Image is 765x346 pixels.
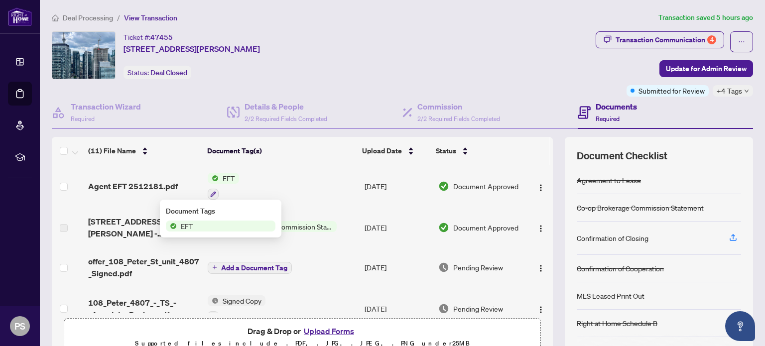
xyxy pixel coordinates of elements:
button: Transaction Communication4 [596,31,724,48]
span: 47455 [150,33,173,42]
img: Document Status [438,181,449,192]
img: Status Icon [208,295,219,306]
button: Upload Forms [301,325,357,338]
span: down [744,89,749,94]
th: (11) File Name [84,137,203,165]
button: Status IconEFT [208,173,239,200]
td: [DATE] [361,247,434,287]
span: EFT [177,221,197,231]
button: Open asap [725,311,755,341]
span: ellipsis [738,38,745,45]
span: plus [212,265,217,270]
h4: Details & People [245,101,327,113]
button: Add a Document Tag [208,261,292,274]
span: Document Approved [453,181,518,192]
button: Add a Document Tag [208,262,292,274]
img: Document Status [438,262,449,273]
span: Required [71,115,95,122]
span: home [52,14,59,21]
h4: Transaction Wizard [71,101,141,113]
img: Logo [537,306,545,314]
span: Pending Review [453,303,503,314]
span: Signed Copy [219,295,265,306]
span: +4 Tags [717,85,742,97]
button: Update for Admin Review [659,60,753,77]
span: Required [596,115,620,122]
div: Transaction Communication [616,32,716,48]
div: Document Tags [166,206,275,217]
span: Deal Processing [63,13,113,22]
img: Document Status [438,303,449,314]
td: [DATE] [361,287,434,330]
div: Ticket #: [124,31,173,43]
button: Logo [533,178,549,194]
img: Logo [537,264,545,272]
span: Deal Closed [150,68,187,77]
div: 4 [707,35,716,44]
article: Transaction saved 5 hours ago [658,12,753,23]
span: Update for Admin Review [666,61,747,77]
button: Logo [533,220,549,235]
span: Drag & Drop or [248,325,357,338]
div: Status: [124,66,191,79]
img: Document Status [438,222,449,233]
span: offer_108_Peter_St_unit_4807_Signed.pdf [88,255,200,279]
span: 108_Peter_4807_-_TS_-_Agent_to_Review.pdf [88,297,200,321]
td: [DATE] [361,208,434,247]
img: Status Icon [166,221,177,231]
span: View Transaction [124,13,177,22]
div: MLS Leased Print Out [577,290,644,301]
span: [STREET_ADDRESS][PERSON_NAME] [124,43,260,55]
span: (11) File Name [88,145,136,156]
span: Add a Document Tag [221,264,287,271]
th: Document Tag(s) [203,137,359,165]
span: 2/2 Required Fields Completed [417,115,500,122]
span: 2/2 Required Fields Completed [245,115,327,122]
img: IMG-C12296713_1.jpg [52,32,115,79]
span: Submitted for Review [638,85,705,96]
button: Logo [533,301,549,317]
img: Logo [537,184,545,192]
span: Pending Review [453,262,503,273]
div: Confirmation of Cooperation [577,263,664,274]
span: [STREET_ADDRESS][PERSON_NAME] - INVOICE.pdf [88,216,200,239]
span: EFT [219,173,239,184]
th: Status [432,137,523,165]
span: Upload Date [362,145,402,156]
img: Logo [537,225,545,232]
h4: Documents [596,101,637,113]
div: Right at Home Schedule B [577,318,657,329]
span: Status [436,145,456,156]
button: Status IconSigned Copy [208,295,265,322]
li: / [117,12,120,23]
img: logo [8,7,32,26]
div: Agreement to Lease [577,175,641,186]
img: Status Icon [208,173,219,184]
div: Co-op Brokerage Commission Statement [577,202,704,213]
span: Document Approved [453,222,518,233]
th: Upload Date [358,137,432,165]
span: PS [14,319,25,333]
span: Document Checklist [577,149,667,163]
button: Logo [533,259,549,275]
td: [DATE] [361,165,434,208]
div: Confirmation of Closing [577,232,648,243]
span: Agent EFT 2512181.pdf [88,180,178,192]
h4: Commission [417,101,500,113]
